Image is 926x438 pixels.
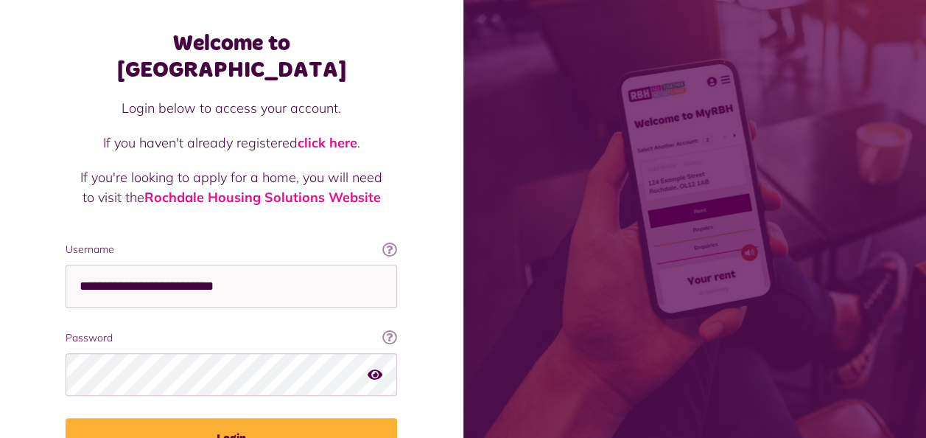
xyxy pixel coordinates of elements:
[80,133,382,153] p: If you haven't already registered .
[298,134,357,151] a: click here
[66,30,397,83] h1: Welcome to [GEOGRAPHIC_DATA]
[80,98,382,118] p: Login below to access your account.
[66,330,397,346] label: Password
[80,167,382,207] p: If you're looking to apply for a home, you will need to visit the
[66,242,397,257] label: Username
[144,189,381,206] a: Rochdale Housing Solutions Website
